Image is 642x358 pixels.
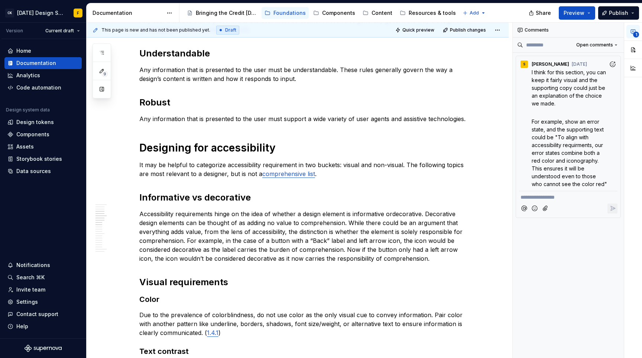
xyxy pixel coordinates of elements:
div: Notifications [16,261,50,269]
button: Publish changes [441,25,489,35]
p: It may be helpful to categorize accessibility requirement in two buckets: visual and non-visual. ... [139,160,474,178]
commenthighlight: decorative [392,210,422,218]
div: Help [16,323,28,330]
h2: Robust [139,97,474,108]
button: Help [4,320,82,332]
p: Any information that is presented to the user must be understandable. These rules generally gover... [139,65,474,83]
button: Add emoji [530,204,540,214]
a: Components [310,7,358,19]
button: Quick preview [393,25,438,35]
h3: Text contrast [139,346,474,357]
h3: Color [139,294,474,305]
div: Foundations [273,9,306,17]
h1: Designing for accessibility [139,141,474,154]
div: Design tokens [16,118,54,126]
a: comprehensive list [262,170,315,178]
button: Notifications [4,259,82,271]
div: Data sources [16,167,51,175]
div: CK [5,9,14,17]
a: Bringing the Credit [DATE] brand to life across products [184,7,260,19]
div: Content [372,9,392,17]
div: Assets [16,143,34,150]
h2: Informative vs decorative [139,192,474,204]
div: Invite team [16,286,45,293]
a: Settings [4,296,82,308]
a: 1.4.1 [207,329,218,336]
h2: Visual requirements [139,276,474,288]
a: Analytics [4,69,82,81]
a: Documentation [4,57,82,69]
span: I think for this section, you can keep it fairly visual and the supporting copy could just be an ... [532,69,607,107]
button: Preview [559,6,595,20]
button: Share [525,6,556,20]
a: Invite team [4,284,82,296]
div: Bringing the Credit [DATE] brand to life across products [196,9,257,17]
div: Settings [16,298,38,306]
p: Any information that is presented to the user must support a wide variety of user agents and assi... [139,114,474,123]
a: Code automation [4,82,82,94]
div: Design system data [6,107,50,113]
span: Current draft [45,28,74,34]
button: CK[DATE] Design SystemF [1,5,85,21]
span: Publish changes [450,27,486,33]
div: Composer editor [519,191,617,201]
a: Components [4,128,82,140]
a: Content [360,7,395,19]
span: This page is new and has not been published yet. [101,27,210,33]
a: Design tokens [4,116,82,128]
p: Accessibility requirements hinge on the idea of whether a design element is informative or . Deco... [139,209,474,263]
div: Page tree [184,6,459,20]
span: Quick preview [402,27,434,33]
button: Add [460,8,488,18]
button: Reply [607,204,617,214]
div: Contact support [16,310,58,318]
div: Components [16,131,49,138]
button: Add reaction [607,59,617,69]
div: Version [6,28,23,34]
div: Resources & tools [409,9,456,17]
span: For example, show an error state, and the supporting text could be "To align with accessibility r... [532,118,607,187]
p: Due to the prevalence of colorblindness, do not use color as the only visual cue to convey inform... [139,310,474,337]
button: Search ⌘K [4,271,82,283]
span: Share [536,9,551,17]
svg: Supernova Logo [25,345,62,352]
div: Analytics [16,72,40,79]
div: Home [16,47,31,55]
span: Draft [225,27,236,33]
span: Publish [609,9,628,17]
a: Storybook stories [4,153,82,165]
div: Storybook stories [16,155,62,163]
span: Open comments [576,42,613,48]
div: Code automation [16,84,61,91]
span: Add [470,10,479,16]
div: [DATE] Design System [17,9,65,17]
div: Components [322,9,355,17]
a: Resources & tools [397,7,459,19]
h2: Understandable [139,48,474,59]
div: F [77,10,79,16]
div: Documentation [16,59,56,67]
a: Data sources [4,165,82,177]
a: Home [4,45,82,57]
span: Preview [564,9,584,17]
div: S [523,61,525,67]
div: Documentation [93,9,163,17]
a: Assets [4,141,82,153]
div: Comments [513,23,624,38]
button: Current draft [42,26,83,36]
button: Mention someone [519,204,529,214]
button: Open comments [573,40,621,50]
button: Contact support [4,308,82,320]
span: [PERSON_NAME] [532,61,569,67]
span: 1 [633,32,639,38]
div: Search ⌘K [16,274,45,281]
span: 9 [102,71,108,77]
a: Foundations [262,7,309,19]
button: Publish [598,6,639,20]
button: Attach files [541,204,551,214]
